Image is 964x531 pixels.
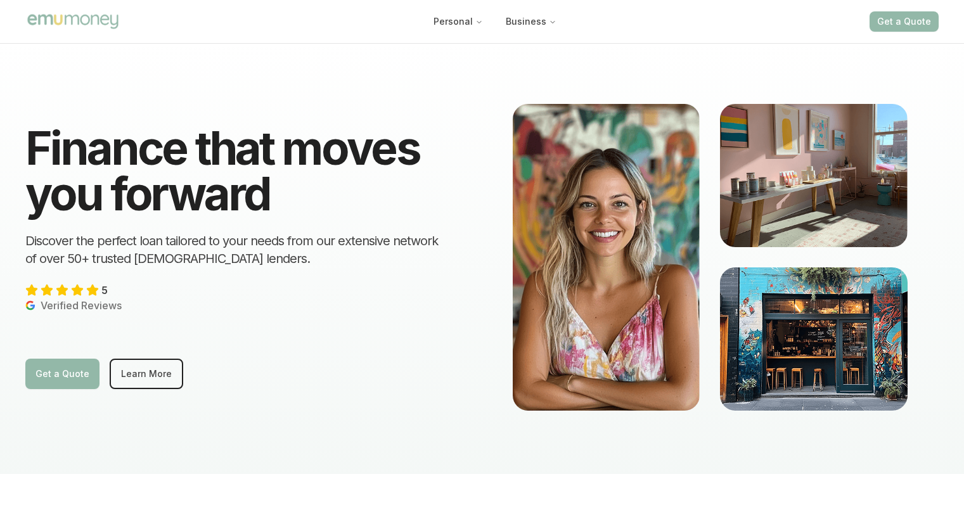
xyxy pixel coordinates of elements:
span: 5 [101,283,108,298]
img: Blonde girl running a business [513,104,700,411]
img: Verified [25,300,35,310]
button: Get a Quote [870,11,939,32]
h1: Finance that moves you forward [25,125,452,217]
img: Cafe in Byron Bay [720,267,908,411]
button: Personal [423,10,493,33]
a: Learn More [110,359,183,389]
button: Business [496,10,567,33]
a: Get a Quote [25,359,100,389]
h2: Discover the perfect loan tailored to your needs from our extensive network of over 50+ trusted [... [25,232,452,267]
img: Boutique home wares store [720,104,908,247]
p: Verified Reviews [25,298,122,313]
img: Emu Money [25,12,120,30]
